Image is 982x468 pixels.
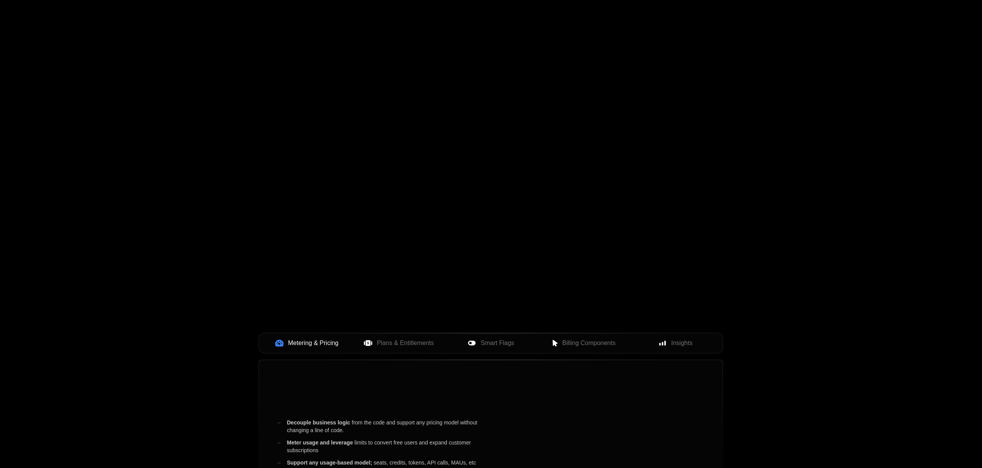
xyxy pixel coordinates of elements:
span: Decouple business logic [287,419,350,426]
div: seats, credits, tokens, API calls, MAUs, etc [277,459,497,466]
span: Metering & Pricing [288,338,339,348]
span: Smart Flags [481,338,514,348]
button: Metering & Pricing [260,335,353,352]
span: Billing Components [562,338,615,348]
span: Support any usage-based model; [287,460,372,466]
div: limits to convert free users and expand customer subscriptions [277,439,497,454]
span: Plans & Entitlements [377,338,434,348]
button: Insights [629,335,722,352]
button: Plans & Entitlements [353,335,445,352]
button: Smart Flags [445,335,537,352]
button: Billing Components [537,335,629,352]
span: Insights [671,338,693,348]
div: from the code and support any pricing model without changing a line of code. [277,419,497,434]
span: Meter usage and leverage [287,439,353,446]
